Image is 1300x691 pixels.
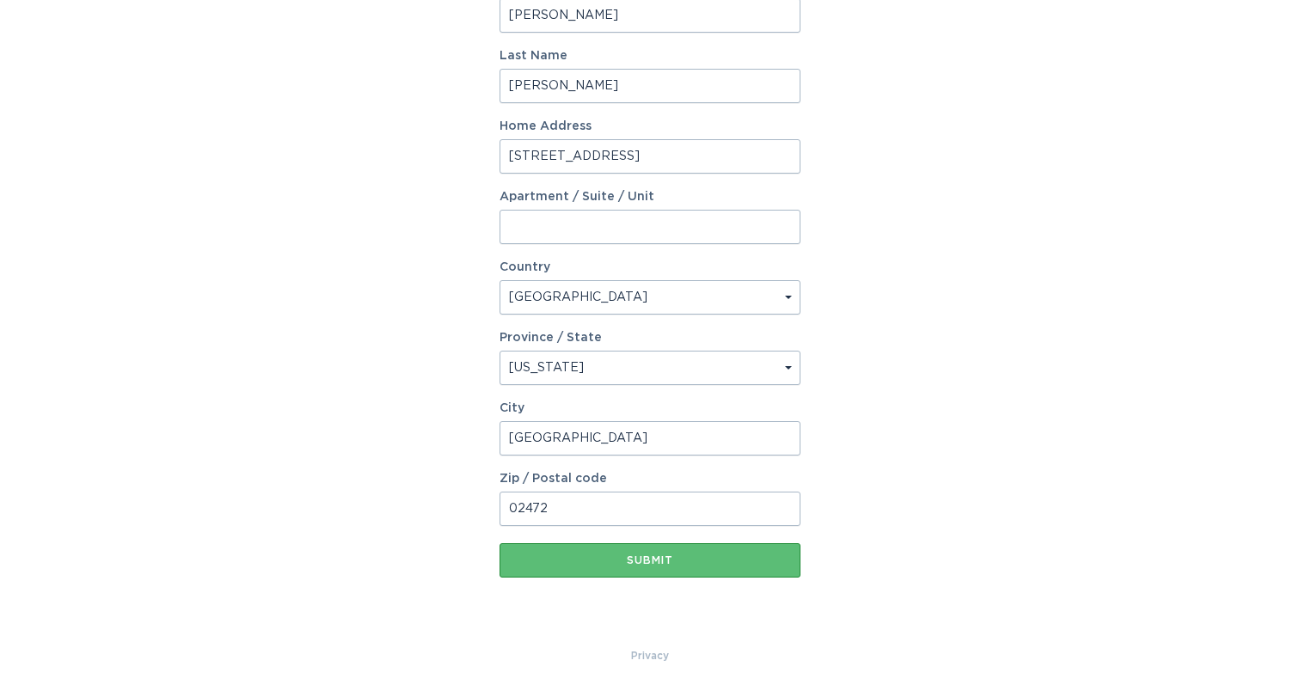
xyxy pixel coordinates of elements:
a: Privacy Policy & Terms of Use [631,646,669,665]
label: Province / State [500,332,602,344]
button: Submit [500,543,800,578]
label: Home Address [500,120,800,132]
div: Submit [508,555,792,566]
label: Country [500,261,550,273]
label: Apartment / Suite / Unit [500,191,800,203]
label: Zip / Postal code [500,473,800,485]
label: City [500,402,800,414]
label: Last Name [500,50,800,62]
